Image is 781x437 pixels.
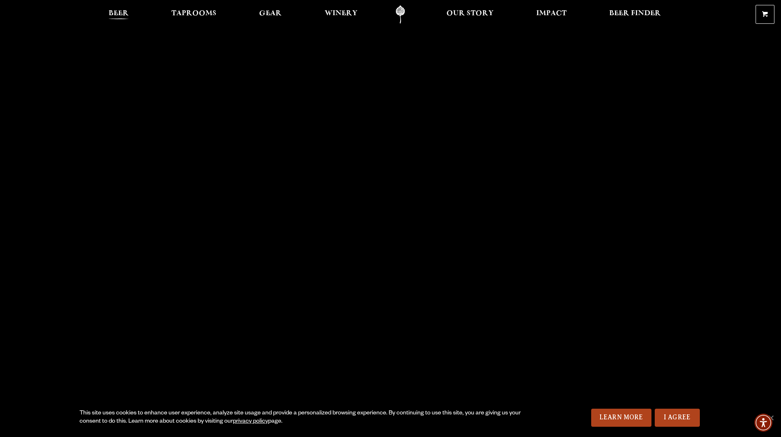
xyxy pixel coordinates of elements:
a: Impact [531,5,572,24]
span: Gear [259,10,282,17]
span: Winery [325,10,357,17]
a: Beer [103,5,134,24]
span: Beer Finder [609,10,661,17]
a: Odell Home [385,5,416,24]
a: Winery [319,5,363,24]
a: Taprooms [166,5,222,24]
div: Accessibility Menu [754,414,772,432]
span: Beer [109,10,129,17]
span: Taprooms [171,10,216,17]
a: Learn More [591,409,651,427]
div: This site uses cookies to enhance user experience, analyze site usage and provide a personalized ... [80,410,524,426]
a: Beer Finder [604,5,666,24]
a: I Agree [655,409,700,427]
span: Impact [536,10,567,17]
a: Our Story [441,5,499,24]
a: privacy policy [233,419,268,425]
a: Gear [254,5,287,24]
span: Our Story [446,10,494,17]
